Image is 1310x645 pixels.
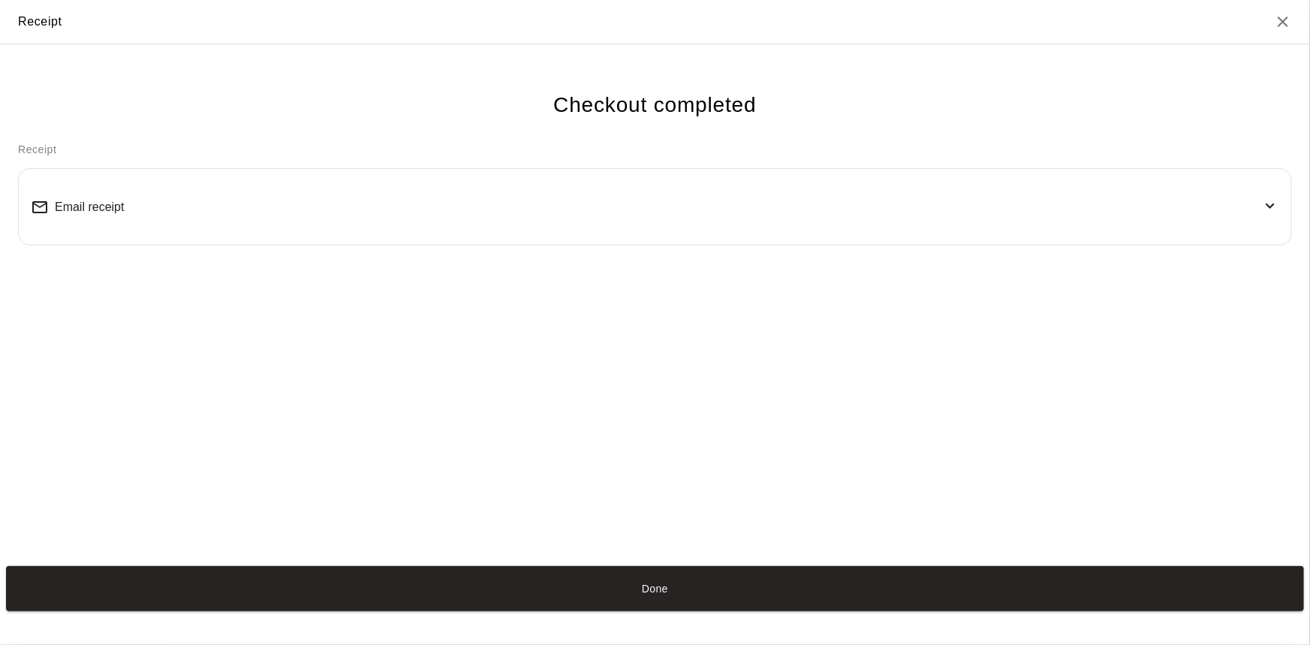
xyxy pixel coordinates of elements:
[18,12,62,32] div: Receipt
[1274,13,1292,31] button: Close
[18,142,1292,158] p: Receipt
[6,566,1304,611] button: Done
[553,92,756,119] h4: Checkout completed
[55,200,124,214] span: Email receipt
